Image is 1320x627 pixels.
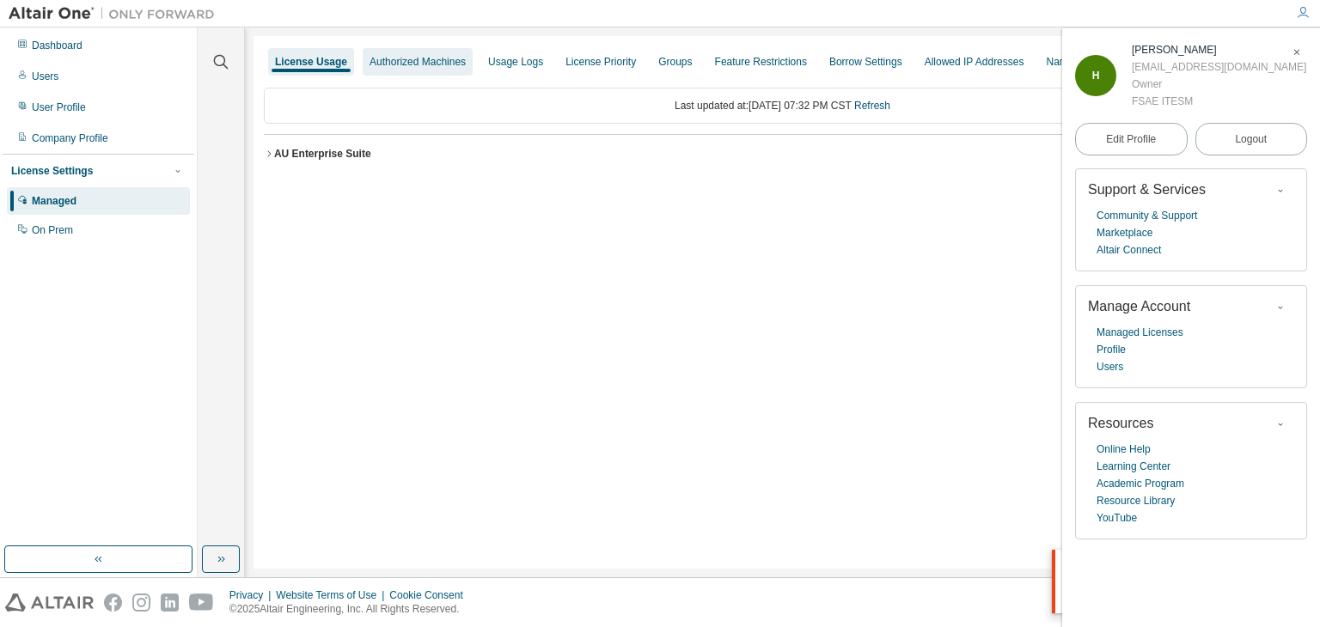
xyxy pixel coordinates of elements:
[1046,55,1103,69] div: Named User
[1097,492,1175,509] a: Resource Library
[11,164,93,178] div: License Settings
[32,131,108,145] div: Company Profile
[264,135,1301,173] button: AU Enterprise SuiteLicense ID: 145390
[1097,441,1151,458] a: Online Help
[565,55,636,69] div: License Priority
[9,5,223,22] img: Altair One
[1097,341,1126,358] a: Profile
[1088,182,1206,197] span: Support & Services
[389,588,473,602] div: Cookie Consent
[132,594,150,612] img: instagram.svg
[229,602,474,617] p: © 2025 Altair Engineering, Inc. All Rights Reserved.
[1195,123,1308,155] button: Logout
[925,55,1024,69] div: Allowed IP Addresses
[1132,76,1306,93] div: Owner
[1088,299,1190,313] span: Manage Account
[1132,41,1306,58] div: Hector Campbell
[1097,458,1170,475] a: Learning Center
[1075,123,1188,155] a: Edit Profile
[1097,207,1197,224] a: Community & Support
[658,55,692,69] div: Groups
[1097,324,1183,341] a: Managed Licenses
[1106,132,1156,146] span: Edit Profile
[32,194,76,208] div: Managed
[274,147,371,161] div: AU Enterprise Suite
[161,594,179,612] img: linkedin.svg
[5,594,94,612] img: altair_logo.svg
[829,55,902,69] div: Borrow Settings
[276,588,389,602] div: Website Terms of Use
[32,223,73,237] div: On Prem
[1088,416,1153,430] span: Resources
[32,70,58,83] div: Users
[488,55,543,69] div: Usage Logs
[854,100,890,112] a: Refresh
[1235,131,1267,148] span: Logout
[275,55,347,69] div: License Usage
[1132,58,1306,76] div: [EMAIL_ADDRESS][DOMAIN_NAME]
[1097,475,1184,492] a: Academic Program
[32,100,86,114] div: User Profile
[715,55,807,69] div: Feature Restrictions
[370,55,466,69] div: Authorized Machines
[32,39,82,52] div: Dashboard
[1092,70,1100,82] span: H
[264,88,1301,124] div: Last updated at: [DATE] 07:32 PM CST
[1097,224,1152,241] a: Marketplace
[1132,93,1306,110] div: FSAE ITESM
[1097,241,1161,259] a: Altair Connect
[104,594,122,612] img: facebook.svg
[1097,358,1123,375] a: Users
[189,594,214,612] img: youtube.svg
[229,588,276,602] div: Privacy
[1097,509,1137,527] a: YouTube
